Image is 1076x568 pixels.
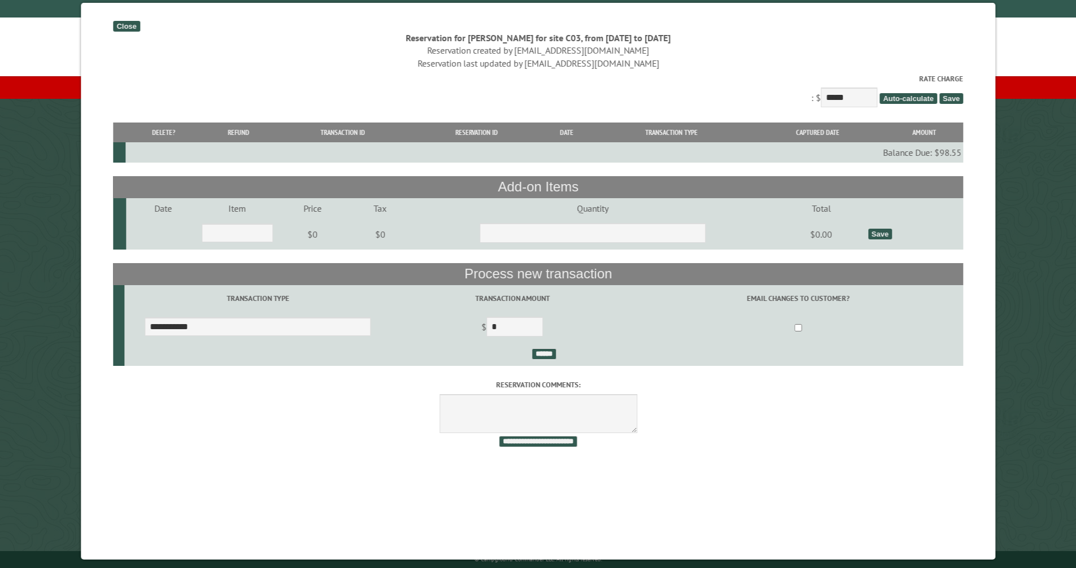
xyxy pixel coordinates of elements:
td: $0 [351,219,409,250]
label: Rate Charge [113,73,963,84]
td: Quantity [409,198,776,219]
td: $0.00 [776,219,866,250]
span: Save [939,93,963,104]
th: Delete? [125,123,202,142]
label: Transaction Amount [393,293,631,304]
th: Reservation ID [411,123,542,142]
th: Date [542,123,592,142]
td: Tax [351,198,409,219]
small: © Campground Commander LLC. All rights reserved. [474,556,602,563]
div: Reservation for [PERSON_NAME] for site C03, from [DATE] to [DATE] [113,32,963,44]
th: Add-on Items [113,176,963,198]
div: Close [113,21,140,32]
td: $0 [275,219,351,250]
td: Date [125,198,200,219]
td: Item [200,198,275,219]
td: $ [391,312,633,344]
div: : $ [113,73,963,110]
div: Save [868,229,891,239]
div: Reservation created by [EMAIL_ADDRESS][DOMAIN_NAME] [113,44,963,56]
th: Amount [885,123,963,142]
label: Email changes to customer? [635,293,961,304]
th: Captured Date [751,123,885,142]
th: Transaction Type [592,123,751,142]
label: Reservation comments: [113,379,963,390]
td: Total [776,198,866,219]
th: Refund [202,123,275,142]
span: Auto-calculate [879,93,937,104]
label: Transaction Type [126,293,389,304]
th: Process new transaction [113,263,963,285]
div: Reservation last updated by [EMAIL_ADDRESS][DOMAIN_NAME] [113,57,963,69]
td: Balance Due: $98.55 [125,142,963,163]
th: Transaction ID [274,123,411,142]
td: Price [275,198,351,219]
